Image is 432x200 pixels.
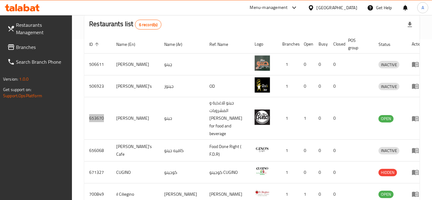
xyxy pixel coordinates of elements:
[84,54,111,75] td: 506611
[159,140,204,162] td: كافيه جينو
[277,75,299,97] td: 1
[255,142,270,157] img: Gino’s Cafe
[314,75,328,97] td: 0
[378,147,399,154] span: INACTIVE
[2,40,72,54] a: Branches
[277,140,299,162] td: 1
[159,54,204,75] td: چينو
[328,54,343,75] td: 0
[277,54,299,75] td: 1
[111,162,159,183] td: CUGINO
[412,147,423,154] div: Menu
[116,41,143,48] span: Name (En)
[89,19,161,30] h2: Restaurants list
[412,190,423,198] div: Menu
[255,77,270,93] img: Gino's
[89,41,101,48] span: ID
[378,61,399,68] span: INACTIVE
[328,140,343,162] td: 0
[407,35,428,54] th: Action
[204,75,250,97] td: OD
[16,43,67,51] span: Branches
[3,86,31,94] span: Get support on:
[402,17,417,32] div: Export file
[204,140,250,162] td: Food Done Right ( F.D.R)
[412,169,423,176] div: Menu
[204,97,250,140] td: جينو للاغذية و المشروبات [PERSON_NAME] for food and beverage
[412,61,423,68] div: Menu
[378,41,398,48] span: Status
[84,97,111,140] td: 653670
[255,110,270,125] img: Gino
[250,35,277,54] th: Logo
[299,97,314,140] td: 1
[111,75,159,97] td: [PERSON_NAME]'s
[255,163,270,179] img: CUGINO
[412,115,423,122] div: Menu
[328,97,343,140] td: 0
[164,41,190,48] span: Name (Ar)
[328,35,343,54] th: Closed
[209,41,236,48] span: Ref. Name
[16,21,67,36] span: Restaurants Management
[2,54,72,69] a: Search Branch Phone
[299,35,314,54] th: Open
[135,22,161,28] span: 6 record(s)
[299,75,314,97] td: 0
[19,75,29,83] span: 1.0.0
[159,97,204,140] td: جينو
[84,140,111,162] td: 656068
[378,191,394,198] span: OPEN
[159,162,204,183] td: كوجينو
[111,140,159,162] td: [PERSON_NAME]’s Cafe
[299,54,314,75] td: 0
[2,18,72,40] a: Restaurants Management
[250,4,288,11] div: Menu-management
[277,97,299,140] td: 1
[378,169,397,176] span: HIDDEN
[84,75,111,97] td: 506923
[422,4,424,11] span: A
[314,140,328,162] td: 0
[314,54,328,75] td: 0
[299,162,314,183] td: 0
[3,75,18,83] span: Version:
[348,37,366,51] span: POS group
[328,162,343,183] td: 0
[277,162,299,183] td: 1
[204,162,250,183] td: كوجينو CUGINO
[111,97,159,140] td: [PERSON_NAME]
[378,115,394,122] span: OPEN
[135,20,162,30] div: Total records count
[159,75,204,97] td: جينوز
[328,75,343,97] td: 0
[314,35,328,54] th: Busy
[378,83,399,90] span: INACTIVE
[314,97,328,140] td: 0
[277,35,299,54] th: Branches
[255,55,270,71] img: Gino
[84,162,111,183] td: 671327
[3,92,42,100] a: Support.OpsPlatform
[317,4,357,11] div: [GEOGRAPHIC_DATA]
[111,54,159,75] td: [PERSON_NAME]
[299,140,314,162] td: 0
[16,58,67,66] span: Search Branch Phone
[314,162,328,183] td: 0
[412,82,423,90] div: Menu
